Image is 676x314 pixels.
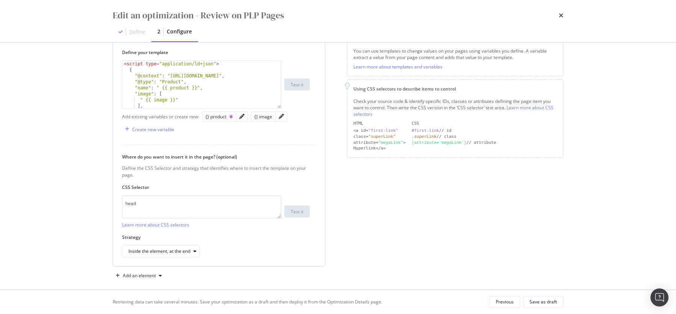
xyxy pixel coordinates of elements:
[353,98,557,117] div: Check your source code & identify specific IDs, classes or attributes defining the page item you ...
[353,134,406,140] div: class=
[353,104,554,117] a: Learn more about CSS selectors
[523,296,563,308] button: Save as draft
[368,128,398,133] div: "first-link"
[353,145,406,151] div: Hyperlink</a>
[129,28,145,36] div: Define
[284,78,310,91] button: Test it
[122,49,310,56] label: Define your template
[122,184,310,190] label: CSS Selector
[254,112,272,121] button: {} image
[353,63,442,70] a: Learn more about templates and variables
[412,140,466,145] div: [attribute='megaLink']
[122,222,189,228] a: Learn more about CSS selectors
[113,270,165,282] button: Add an element
[412,121,557,127] div: CSS
[205,112,233,121] button: {} product
[412,128,439,133] div: #first-link
[353,121,406,127] div: HTML
[291,208,303,215] div: Test it
[412,134,557,140] div: // class
[559,9,563,22] div: times
[496,299,514,305] div: Previous
[353,128,406,134] div: <a id=
[122,113,199,120] div: Add existing variables or create new:
[291,82,303,88] div: Test it
[113,299,382,305] div: Retrieving data can take several minutes. Save your optimization as a draft and then deploy it fr...
[122,154,310,160] label: Where do you want to insert it in the page? (optional)
[132,126,174,133] div: Create new variable
[353,140,406,146] div: attribute= >
[205,113,233,120] div: {} product
[412,128,557,134] div: // id
[167,28,192,35] div: Configure
[239,114,244,119] div: pencil
[254,113,272,120] div: {} image
[157,28,160,35] div: 2
[378,140,403,145] div: "megaLink"
[650,288,668,306] div: Open Intercom Messenger
[368,134,396,139] div: "superLink"
[353,86,557,92] div: Using CSS selectors to describe items to control
[113,9,284,22] div: Edit an optimization - Review on PLP Pages
[279,114,284,119] div: pencil
[530,299,557,305] div: Save as draft
[353,48,557,60] div: You can use templates to change values on your pages using variables you define. A variable extra...
[122,195,281,219] textarea: head
[128,249,190,254] div: Inside the element, at the end
[123,273,156,278] div: Add an element
[122,165,310,178] div: Define the CSS Selector and strategy that identifies where to insert the template on your page.
[489,296,520,308] button: Previous
[122,123,174,135] button: Create new variable
[284,205,310,217] button: Test it
[412,134,436,139] div: .superLink
[122,245,200,257] button: Inside the element, at the end
[412,140,557,146] div: // attribute
[122,234,310,240] label: Strategy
